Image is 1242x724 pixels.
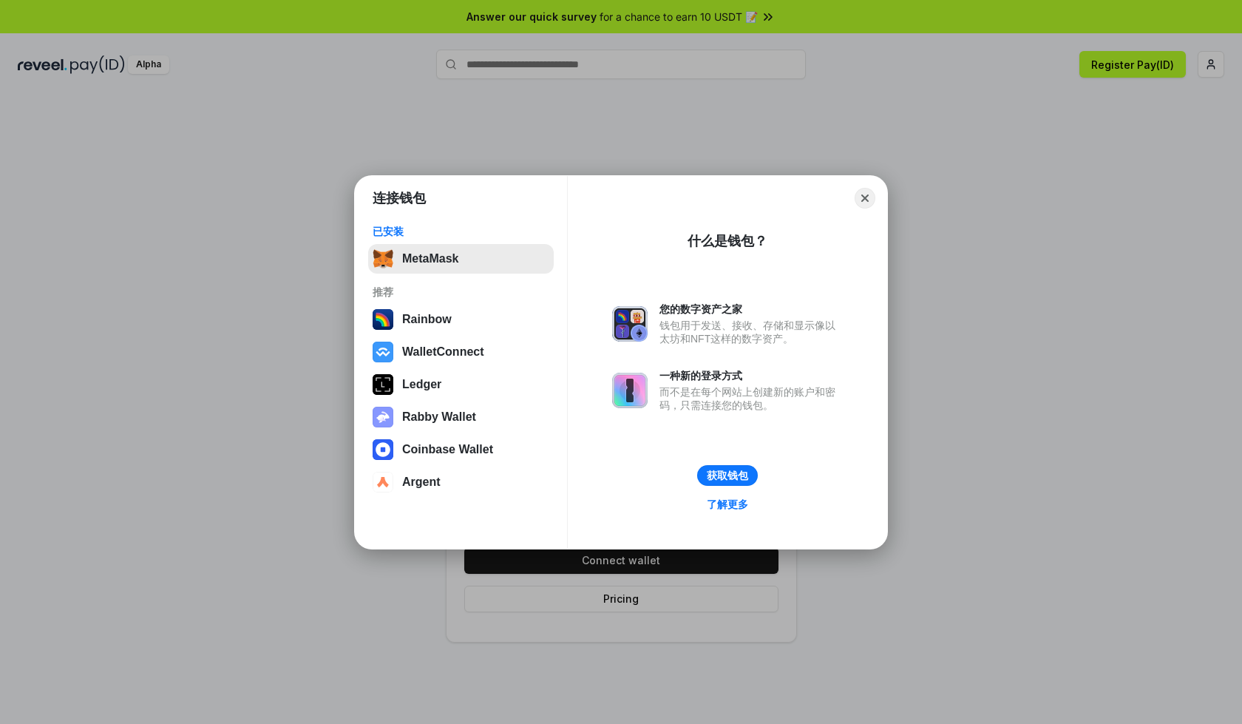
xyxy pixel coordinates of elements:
[373,309,393,330] img: svg+xml,%3Csvg%20width%3D%22120%22%20height%3D%22120%22%20viewBox%3D%220%200%20120%20120%22%20fil...
[659,385,843,412] div: 而不是在每个网站上创建新的账户和密码，只需连接您的钱包。
[373,407,393,427] img: svg+xml,%3Csvg%20xmlns%3D%22http%3A%2F%2Fwww.w3.org%2F2000%2Fsvg%22%20fill%3D%22none%22%20viewBox...
[368,435,554,464] button: Coinbase Wallet
[373,472,393,493] img: svg+xml,%3Csvg%20width%3D%2228%22%20height%3D%2228%22%20viewBox%3D%220%200%2028%2028%22%20fill%3D...
[688,232,767,250] div: 什么是钱包？
[368,244,554,274] button: MetaMask
[368,467,554,497] button: Argent
[368,337,554,367] button: WalletConnect
[707,469,748,482] div: 获取钱包
[659,319,843,345] div: 钱包用于发送、接收、存储和显示像以太坊和NFT这样的数字资产。
[612,373,648,408] img: svg+xml,%3Csvg%20xmlns%3D%22http%3A%2F%2Fwww.w3.org%2F2000%2Fsvg%22%20fill%3D%22none%22%20viewBox...
[402,252,458,265] div: MetaMask
[373,285,549,299] div: 推荐
[373,248,393,269] img: svg+xml,%3Csvg%20fill%3D%22none%22%20height%3D%2233%22%20viewBox%3D%220%200%2035%2033%22%20width%...
[368,370,554,399] button: Ledger
[373,374,393,395] img: svg+xml,%3Csvg%20xmlns%3D%22http%3A%2F%2Fwww.w3.org%2F2000%2Fsvg%22%20width%3D%2228%22%20height%3...
[402,313,452,326] div: Rainbow
[659,302,843,316] div: 您的数字资产之家
[659,369,843,382] div: 一种新的登录方式
[402,443,493,456] div: Coinbase Wallet
[707,498,748,511] div: 了解更多
[373,189,426,207] h1: 连接钱包
[402,476,441,489] div: Argent
[697,465,758,486] button: 获取钱包
[373,439,393,460] img: svg+xml,%3Csvg%20width%3D%2228%22%20height%3D%2228%22%20viewBox%3D%220%200%2028%2028%22%20fill%3D...
[402,378,441,391] div: Ledger
[402,345,484,359] div: WalletConnect
[402,410,476,424] div: Rabby Wallet
[612,306,648,342] img: svg+xml,%3Csvg%20xmlns%3D%22http%3A%2F%2Fwww.w3.org%2F2000%2Fsvg%22%20fill%3D%22none%22%20viewBox...
[373,342,393,362] img: svg+xml,%3Csvg%20width%3D%2228%22%20height%3D%2228%22%20viewBox%3D%220%200%2028%2028%22%20fill%3D...
[368,402,554,432] button: Rabby Wallet
[368,305,554,334] button: Rainbow
[698,495,757,514] a: 了解更多
[373,225,549,238] div: 已安装
[855,188,875,209] button: Close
